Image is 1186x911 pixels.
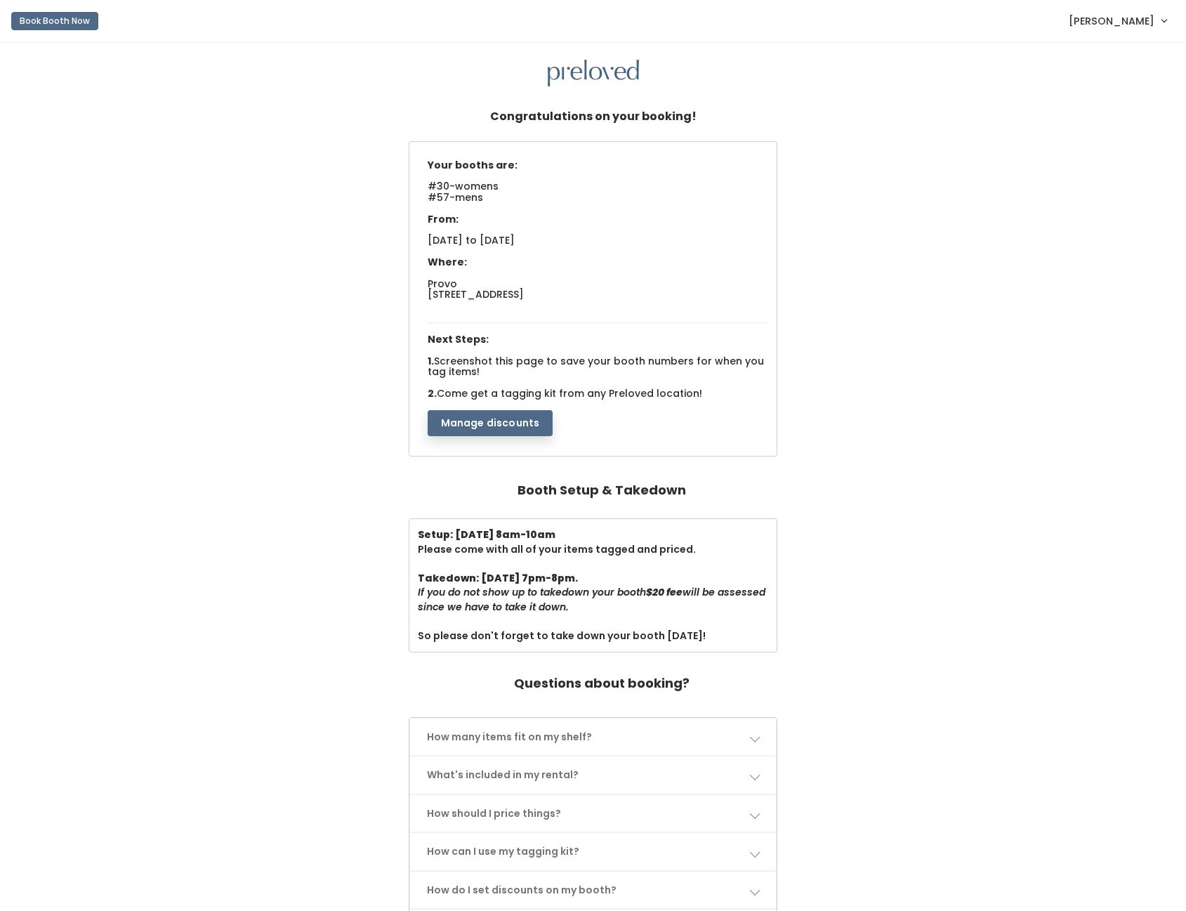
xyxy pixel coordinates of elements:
span: Where: [428,255,467,269]
a: How can I use my tagging kit? [410,833,777,870]
span: Come get a tagging kit from any Preloved location! [437,386,702,400]
img: preloved logo [548,60,639,87]
span: Your booths are: [428,158,518,172]
h5: Congratulations on your booking! [490,103,697,130]
b: Setup: [DATE] 8am-10am [418,527,555,542]
div: 1. 2. [421,153,777,437]
span: [DATE] to [DATE] [428,233,515,247]
a: How do I set discounts on my booth? [410,872,777,909]
span: [PERSON_NAME] [1069,13,1154,29]
button: Manage discounts [428,410,553,437]
a: What's included in my rental? [410,756,777,794]
span: From: [428,212,459,226]
a: How should I price things? [410,795,777,832]
h4: Questions about booking? [514,669,690,697]
span: Screenshot this page to save your booth numbers for when you tag items! [428,354,764,379]
h4: Booth Setup & Takedown [518,476,686,504]
b: $20 fee [646,585,683,599]
a: Manage discounts [428,415,553,429]
span: Next Steps: [428,332,489,346]
b: Takedown: [DATE] 7pm-8pm. [418,571,578,585]
i: If you do not show up to takedown your booth will be assessed since we have to take it down. [418,585,765,614]
a: [PERSON_NAME] [1055,6,1180,36]
button: Book Booth Now [11,12,98,30]
a: How many items fit on my shelf? [410,719,777,756]
div: Please come with all of your items tagged and priced. So please don't forget to take down your bo... [418,527,769,643]
a: Book Booth Now [11,6,98,37]
span: #30-womens [428,179,499,202]
span: #57-mens [428,190,483,213]
span: Provo [STREET_ADDRESS] [428,277,524,301]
